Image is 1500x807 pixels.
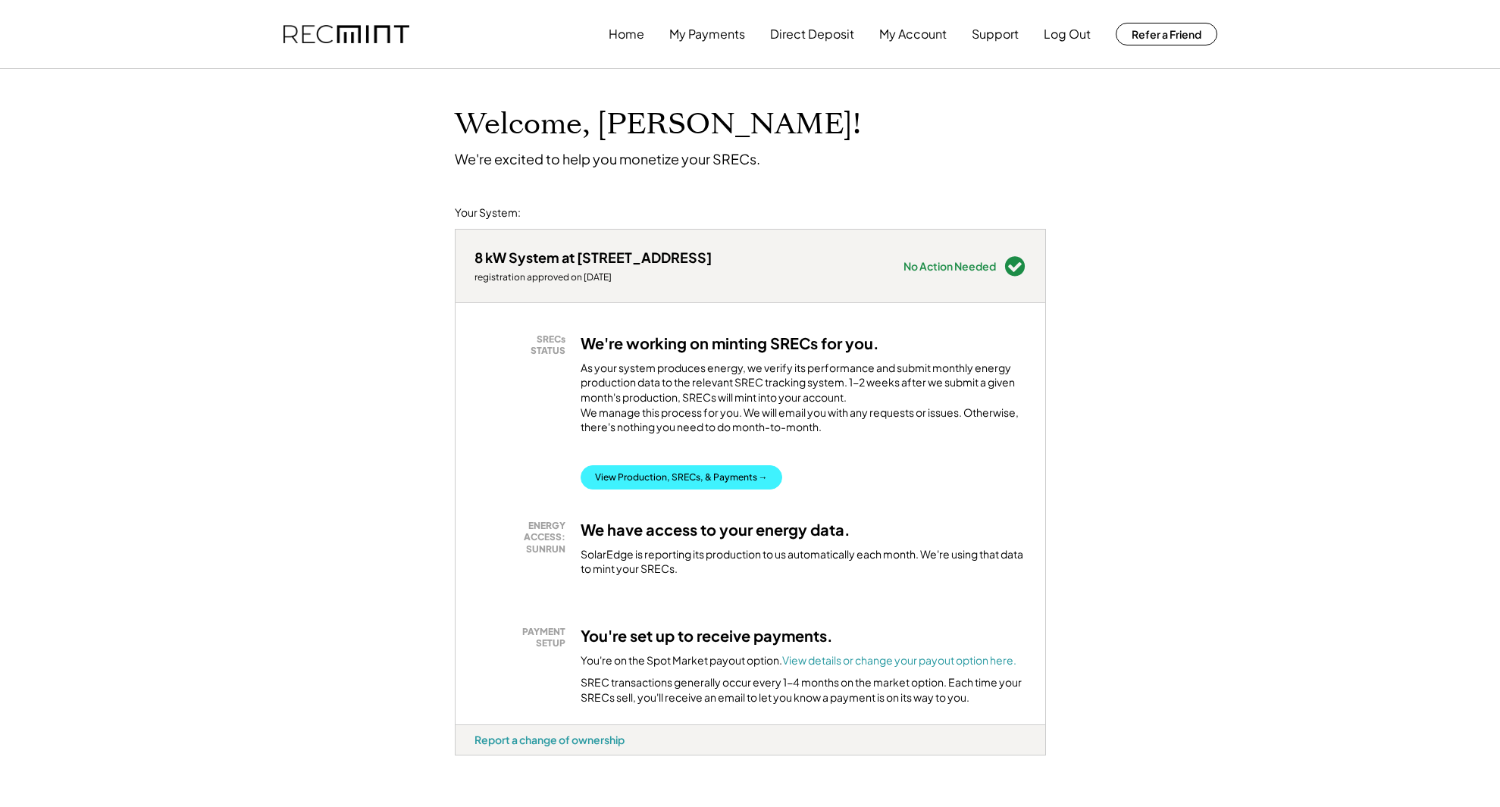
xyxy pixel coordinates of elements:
button: My Payments [669,19,745,49]
div: As your system produces energy, we verify its performance and submit monthly energy production da... [581,361,1026,443]
div: registration approved on [DATE] [474,271,712,283]
div: i4w9q0as - MD Solar [455,755,498,762]
button: View Production, SRECs, & Payments → [581,465,782,490]
button: My Account [879,19,947,49]
div: No Action Needed [903,261,996,271]
h1: Welcome, [PERSON_NAME]! [455,107,861,142]
div: SolarEdge is reporting its production to us automatically each month. We're using that data to mi... [581,547,1026,577]
h3: We have access to your energy data. [581,520,850,540]
div: SREC transactions generally occur every 1-4 months on the market option. Each time your SRECs sel... [581,675,1026,705]
div: PAYMENT SETUP [482,626,565,649]
div: 8 kW System at [STREET_ADDRESS] [474,249,712,266]
button: Home [609,19,644,49]
h3: We're working on minting SRECs for you. [581,333,879,353]
img: recmint-logotype%403x.png [283,25,409,44]
div: Report a change of ownership [474,733,625,746]
button: Direct Deposit [770,19,854,49]
div: Your System: [455,205,521,221]
button: Log Out [1044,19,1091,49]
div: SRECs STATUS [482,333,565,357]
div: You're on the Spot Market payout option. [581,653,1016,668]
button: Support [972,19,1019,49]
h3: You're set up to receive payments. [581,626,833,646]
button: Refer a Friend [1116,23,1217,45]
div: ENERGY ACCESS: SUNRUN [482,520,565,555]
a: View details or change your payout option here. [782,653,1016,667]
div: We're excited to help you monetize your SRECs. [455,150,760,167]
